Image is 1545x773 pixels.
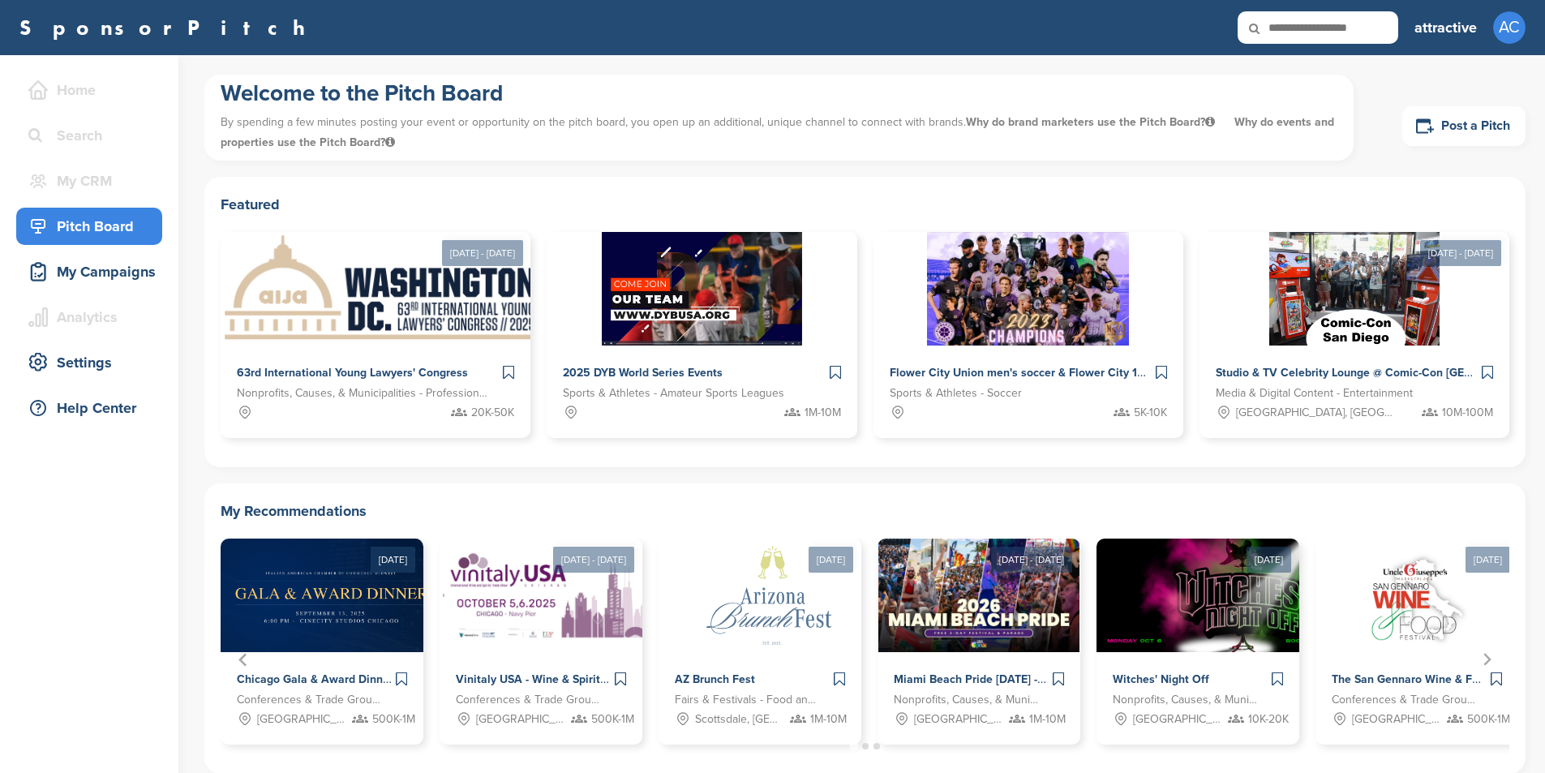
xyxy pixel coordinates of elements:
span: Flower City Union men's soccer & Flower City 1872 women's soccer [890,366,1243,380]
span: Scottsdale, [GEOGRAPHIC_DATA] [695,711,786,728]
span: [GEOGRAPHIC_DATA], [GEOGRAPHIC_DATA] [257,711,348,728]
div: [DATE] [1466,547,1510,573]
ul: Select a slide to show [221,741,1509,753]
div: Help Center [24,393,162,423]
span: 2025 DYB World Series Events [563,366,723,380]
div: 5 of 12 [1097,539,1299,745]
img: Sponsorpitch & [927,232,1129,346]
img: Sponsorpitch & [1269,232,1440,346]
img: Sponsorpitch & [1097,539,1395,652]
button: Go to last slide [232,648,255,671]
a: My CRM [16,162,162,200]
button: Next slide [1475,648,1498,671]
span: [GEOGRAPHIC_DATA], [GEOGRAPHIC_DATA] [914,711,1005,728]
span: Conferences & Trade Groups - Entertainment [1332,691,1478,709]
h2: Featured [221,193,1509,216]
a: [DATE] - [DATE] Sponsorpitch & Vinitaly USA - Wine & Spirits Trade Show Conferences & Trade Group... [440,513,642,745]
div: My Campaigns [24,257,162,286]
img: Sponsorpitch & [602,232,802,346]
span: 20K-50K [471,404,514,422]
span: Fairs & Festivals - Food and Wine [675,691,821,709]
h3: attractive [1414,16,1477,39]
span: Conferences & Trade Groups - Politics [456,691,602,709]
div: [DATE] [809,547,853,573]
a: [DATE] - [DATE] Sponsorpitch & Miami Beach Pride [DATE] - Keep PRIDE Alive Nonprofits, Causes, & ... [878,513,1080,745]
span: 63rd International Young Lawyers' Congress [237,366,468,380]
img: Sponsorpitch & [878,539,1080,652]
button: Go to page 1 [849,742,858,751]
a: [DATE] Sponsorpitch & Chicago Gala & Award Dinner Conferences & Trade Groups - Politics [GEOGRAPH... [221,513,423,745]
span: 10M-100M [1442,404,1493,422]
span: 500K-1M [1467,711,1510,728]
div: 2 of 12 [440,539,642,745]
div: Search [24,121,162,150]
span: 10K-20K [1248,711,1289,728]
div: [DATE] [371,547,415,573]
div: My CRM [24,166,162,195]
img: Sponsorpitch & [440,539,693,652]
div: Home [24,75,162,105]
h1: Welcome to the Pitch Board [221,79,1337,108]
span: 1M-10M [1029,711,1066,728]
span: Media & Digital Content - Entertainment [1216,384,1413,402]
span: Chicago Gala & Award Dinner [237,672,393,686]
span: Nonprofits, Causes, & Municipalities - Professional Development [237,384,490,402]
span: Sports & Athletes - Soccer [890,384,1022,402]
span: 500K-1M [591,711,634,728]
div: [DATE] - [DATE] [1420,240,1501,266]
a: Pitch Board [16,208,162,245]
img: Sponsorpitch & [221,539,610,652]
span: [GEOGRAPHIC_DATA], [GEOGRAPHIC_DATA] [476,711,567,728]
a: SponsorPitch [19,17,315,38]
a: [DATE] Sponsorpitch & Witches' Night Off Nonprofits, Causes, & Municipalities - Health and Wellne... [1097,513,1299,745]
div: 3 of 12 [659,539,861,745]
span: 500K-1M [372,711,415,728]
span: Miami Beach Pride [DATE] - Keep PRIDE Alive [894,672,1133,686]
span: [GEOGRAPHIC_DATA], [GEOGRAPHIC_DATA] [1236,404,1396,422]
a: [DATE] - [DATE] Sponsorpitch & Studio & TV Celebrity Lounge @ Comic-Con [GEOGRAPHIC_DATA]. Over 3... [1200,206,1509,438]
span: Vinitaly USA - Wine & Spirits Trade Show [456,672,670,686]
div: 4 of 12 [878,539,1080,745]
span: Conferences & Trade Groups - Politics [237,691,383,709]
span: 5K-10K [1134,404,1167,422]
span: Witches' Night Off [1113,672,1209,686]
span: [GEOGRAPHIC_DATA], [GEOGRAPHIC_DATA] [1352,711,1443,728]
a: My Campaigns [16,253,162,290]
span: 1M-10M [810,711,847,728]
p: By spending a few minutes posting your event or opportunity on the pitch board, you open up an ad... [221,108,1337,157]
a: attractive [1414,10,1477,45]
div: Pitch Board [24,212,162,241]
img: Sponsorpitch & [659,539,886,652]
a: Search [16,117,162,154]
div: 6 of 12 [1315,539,1518,745]
span: The San Gennaro Wine & Food Festival [1332,672,1536,686]
span: AC [1493,11,1526,44]
span: Sports & Athletes - Amateur Sports Leagues [563,384,784,402]
button: Go to page 2 [862,743,869,749]
a: Help Center [16,389,162,427]
a: [DATE] - [DATE] Sponsorpitch & 63rd International Young Lawyers' Congress Nonprofits, Causes, & M... [221,206,530,438]
a: Settings [16,344,162,381]
div: Analytics [24,303,162,332]
a: Analytics [16,298,162,336]
a: Sponsorpitch & Flower City Union men's soccer & Flower City 1872 women's soccer Sports & Athletes... [873,232,1183,438]
a: Post a Pitch [1402,106,1526,146]
span: [GEOGRAPHIC_DATA], [GEOGRAPHIC_DATA] [1133,711,1224,728]
span: Nonprofits, Causes, & Municipalities - Health and Wellness [1113,691,1259,709]
a: [DATE] Sponsorpitch & AZ Brunch Fest Fairs & Festivals - Food and Wine Scottsdale, [GEOGRAPHIC_DA... [659,513,861,745]
img: Sponsorpitch & [1354,539,1481,652]
span: Nonprofits, Causes, & Municipalities - Diversity, Equity and Inclusion [894,691,1040,709]
a: Sponsorpitch & 2025 DYB World Series Events Sports & Athletes - Amateur Sports Leagues 1M-10M [547,232,856,438]
div: [DATE] - [DATE] [991,547,1072,573]
a: Home [16,71,162,109]
span: AZ Brunch Fest [675,672,755,686]
div: Settings [24,348,162,377]
h2: My Recommendations [221,500,1509,522]
button: Go to page 3 [873,743,880,749]
div: 1 of 12 [221,539,423,745]
img: Sponsorpitch & [221,232,543,346]
span: Why do brand marketers use the Pitch Board? [966,115,1218,129]
div: [DATE] [1247,547,1291,573]
div: [DATE] - [DATE] [442,240,523,266]
span: 1M-10M [805,404,841,422]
